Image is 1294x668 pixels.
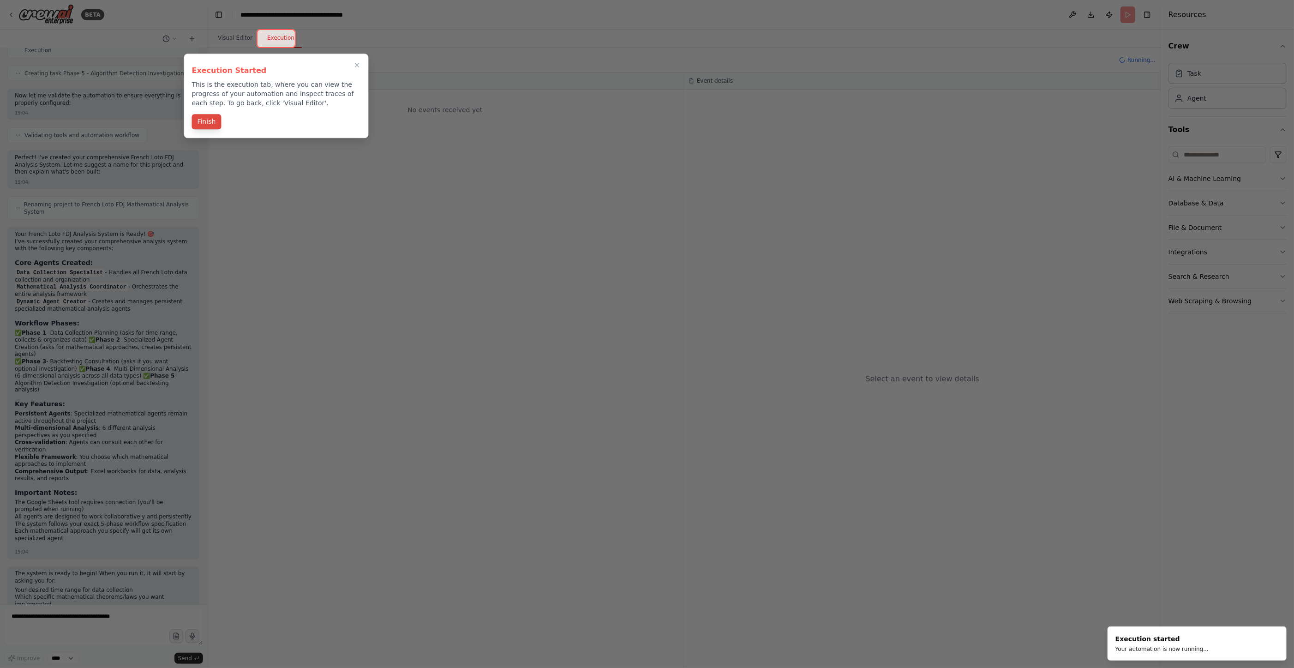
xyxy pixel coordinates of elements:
[212,8,225,21] button: Hide left sidebar
[1115,634,1209,644] div: Execution started
[352,60,363,71] button: Close walkthrough
[192,114,222,129] button: Finish
[192,80,361,108] p: This is the execution tab, where you can view the progress of your automation and inspect traces ...
[1115,645,1209,653] div: Your automation is now running...
[192,65,361,76] h3: Execution Started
